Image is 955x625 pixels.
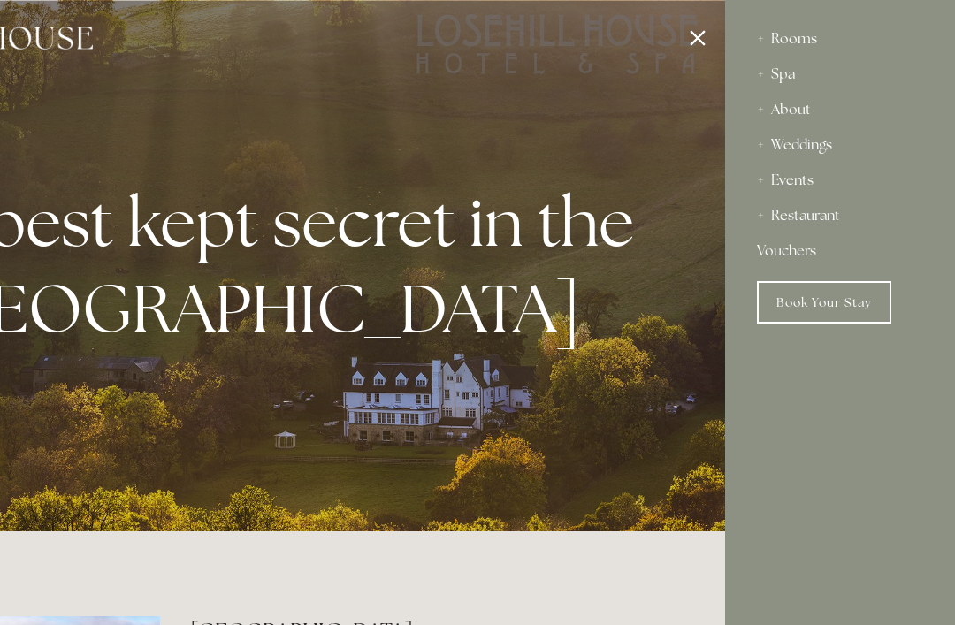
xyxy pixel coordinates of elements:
[757,92,923,127] div: About
[757,198,923,233] div: Restaurant
[757,233,923,269] a: Vouchers
[757,127,923,163] div: Weddings
[757,281,891,324] a: Book Your Stay
[757,163,923,198] div: Events
[757,21,923,57] div: Rooms
[757,57,923,92] div: Spa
